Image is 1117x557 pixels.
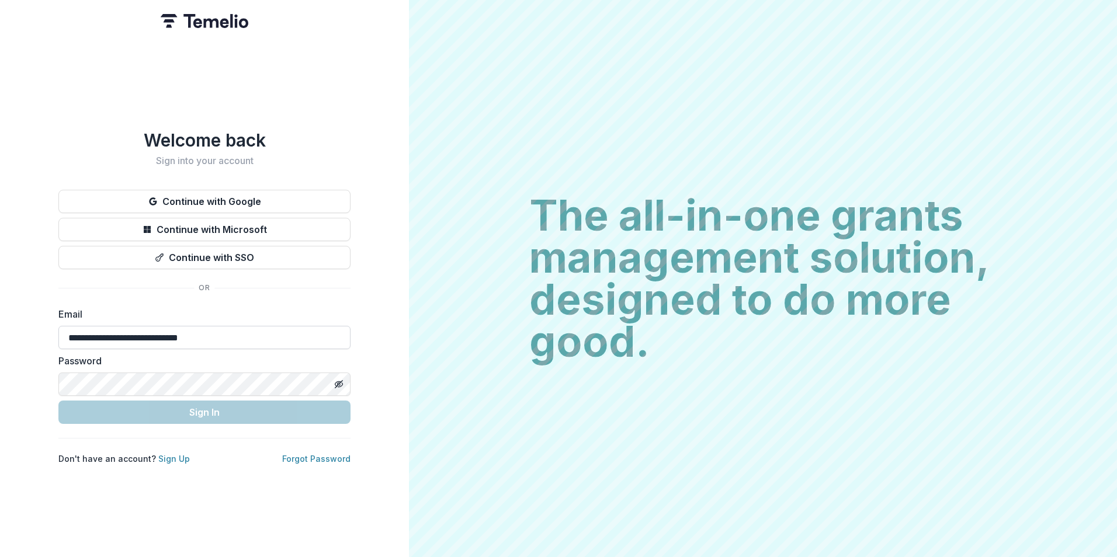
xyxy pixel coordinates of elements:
[158,454,190,464] a: Sign Up
[282,454,351,464] a: Forgot Password
[58,190,351,213] button: Continue with Google
[58,155,351,166] h2: Sign into your account
[58,307,344,321] label: Email
[58,130,351,151] h1: Welcome back
[329,375,348,394] button: Toggle password visibility
[58,218,351,241] button: Continue with Microsoft
[161,14,248,28] img: Temelio
[58,354,344,368] label: Password
[58,401,351,424] button: Sign In
[58,246,351,269] button: Continue with SSO
[58,452,190,465] p: Don't have an account?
